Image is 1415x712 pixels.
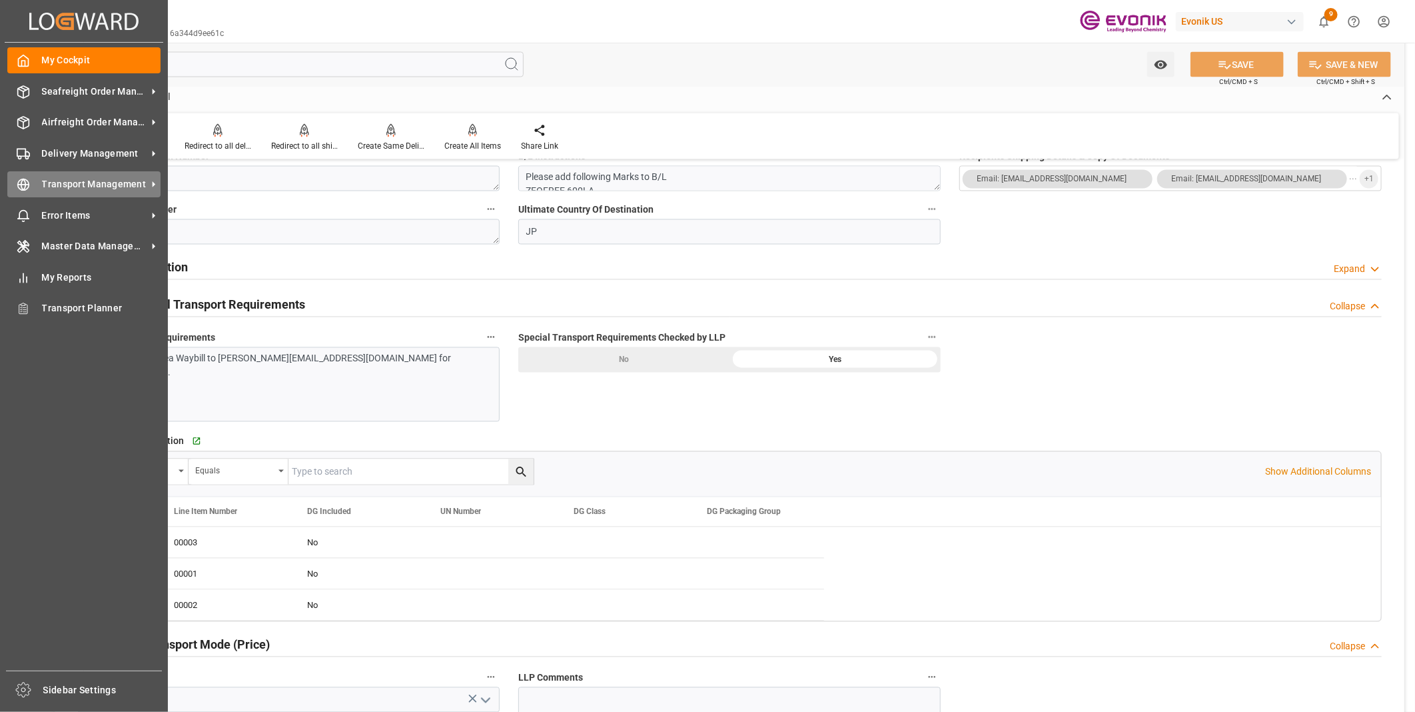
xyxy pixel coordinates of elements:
[307,528,408,559] div: No
[482,669,500,686] button: Challenge Status
[307,559,408,590] div: No
[475,690,495,711] button: open menu
[482,201,500,218] button: Import License Number
[42,85,147,99] span: Seafreight Order Management
[1147,52,1175,77] button: open menu
[271,141,338,153] div: Redirect to all shipments
[707,507,781,517] span: DG Packaging Group
[42,177,147,191] span: Transport Management
[85,352,480,380] div: Please send draft Sea Waybill to [PERSON_NAME][EMAIL_ADDRESS][DOMAIN_NAME] for review and approval.
[158,590,291,621] div: 00002
[1172,173,1322,186] div: Email: [EMAIL_ADDRESS][DOMAIN_NAME]
[923,669,941,686] button: LLP Comments
[1364,169,1374,190] span: + 1
[158,590,824,621] div: Press SPACE to select this row.
[1360,170,1378,189] button: +1
[61,52,524,77] input: Search Fields
[358,141,424,153] div: Create Same Delivery Date
[729,347,941,373] div: Yes
[977,173,1127,186] div: Email: [EMAIL_ADDRESS][DOMAIN_NAME]
[307,507,351,517] span: DG Included
[77,166,500,191] textarea: T6011101013487
[185,141,251,153] div: Redirect to all deliveries
[482,329,500,346] button: Special Transport Requirements
[1334,263,1365,277] div: Expand
[1349,170,1357,189] span: ...
[7,47,161,73] a: My Cockpit
[42,301,161,315] span: Transport Planner
[158,527,291,558] div: 00003
[518,203,654,217] span: Ultimate Country Of Destination
[7,264,161,290] a: My Reports
[444,141,501,153] div: Create All Items
[1339,7,1369,37] button: Help Center
[1157,170,1347,189] button: Email: [EMAIL_ADDRESS][DOMAIN_NAME]
[1324,8,1338,21] span: 9
[42,53,161,67] span: My Cockpit
[1316,77,1375,87] span: Ctrl/CMD + Shift + S
[963,170,1153,189] button: Email: [EMAIL_ADDRESS][DOMAIN_NAME]
[158,559,824,590] div: Press SPACE to select this row.
[1330,300,1365,314] div: Collapse
[574,507,606,517] span: DG Class
[1309,7,1339,37] button: show 9 new notifications
[440,507,481,517] span: UN Number
[1080,10,1167,33] img: Evonik-brand-mark-Deep-Purple-RGB.jpeg_1700498283.jpeg
[508,459,534,485] button: search button
[960,167,1357,192] button: menu-button
[923,329,941,346] button: Special Transport Requirements Checked by LLP
[42,239,147,253] span: Master Data Management
[7,295,161,321] a: Transport Planner
[518,671,583,685] span: LLP Comments
[42,271,161,285] span: My Reports
[158,559,291,589] div: 00001
[195,462,274,477] div: Equals
[959,166,1382,191] button: open menu
[518,166,941,191] textarea: Please add following Marks to B/L ZEOFREE 600LA MADE IN [GEOGRAPHIC_DATA] PO No. 2006963213 [GEOG...
[518,347,729,373] div: No
[521,141,558,153] div: Share Link
[307,591,408,621] div: No
[923,201,941,218] button: Ultimate Country Of Destination
[1265,465,1371,479] p: Show Additional Columns
[43,683,163,697] span: Sidebar Settings
[77,636,270,654] h2: Challenging Transport Mode (Price)
[518,331,725,345] span: Special Transport Requirements Checked by LLP
[77,296,305,314] h2: Checking Special Transport Requirements
[1176,12,1304,31] div: Evonik US
[174,507,237,517] span: Line Item Number
[1330,640,1365,654] div: Collapse
[158,527,824,559] div: Press SPACE to select this row.
[288,459,534,485] input: Type to search
[189,459,288,485] button: open menu
[42,209,147,223] span: Error Items
[1190,52,1284,77] button: SAVE
[42,115,147,129] span: Airfreight Order Management
[1219,77,1258,87] span: Ctrl/CMD + S
[1298,52,1391,77] button: SAVE & NEW
[1176,9,1309,34] button: Evonik US
[42,147,147,161] span: Delivery Management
